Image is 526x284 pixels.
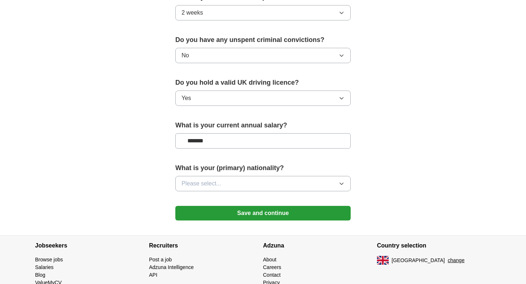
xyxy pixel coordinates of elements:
label: What is your (primary) nationality? [175,163,351,173]
a: Browse jobs [35,257,63,262]
a: About [263,257,277,262]
label: Do you have any unspent criminal convictions? [175,35,351,45]
button: Yes [175,91,351,106]
span: Yes [182,94,191,103]
a: Contact [263,272,281,278]
span: 2 weeks [182,8,203,17]
a: Salaries [35,264,54,270]
span: No [182,51,189,60]
span: [GEOGRAPHIC_DATA] [392,257,445,264]
a: Post a job [149,257,172,262]
button: change [448,257,465,264]
a: Adzuna Intelligence [149,264,194,270]
button: Please select... [175,176,351,191]
label: Do you hold a valid UK driving licence? [175,78,351,88]
a: API [149,272,157,278]
span: Please select... [182,179,221,188]
h4: Country selection [377,235,491,256]
a: Careers [263,264,281,270]
button: No [175,48,351,63]
button: 2 weeks [175,5,351,20]
label: What is your current annual salary? [175,120,351,130]
img: UK flag [377,256,389,265]
button: Save and continue [175,206,351,220]
a: Blog [35,272,45,278]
